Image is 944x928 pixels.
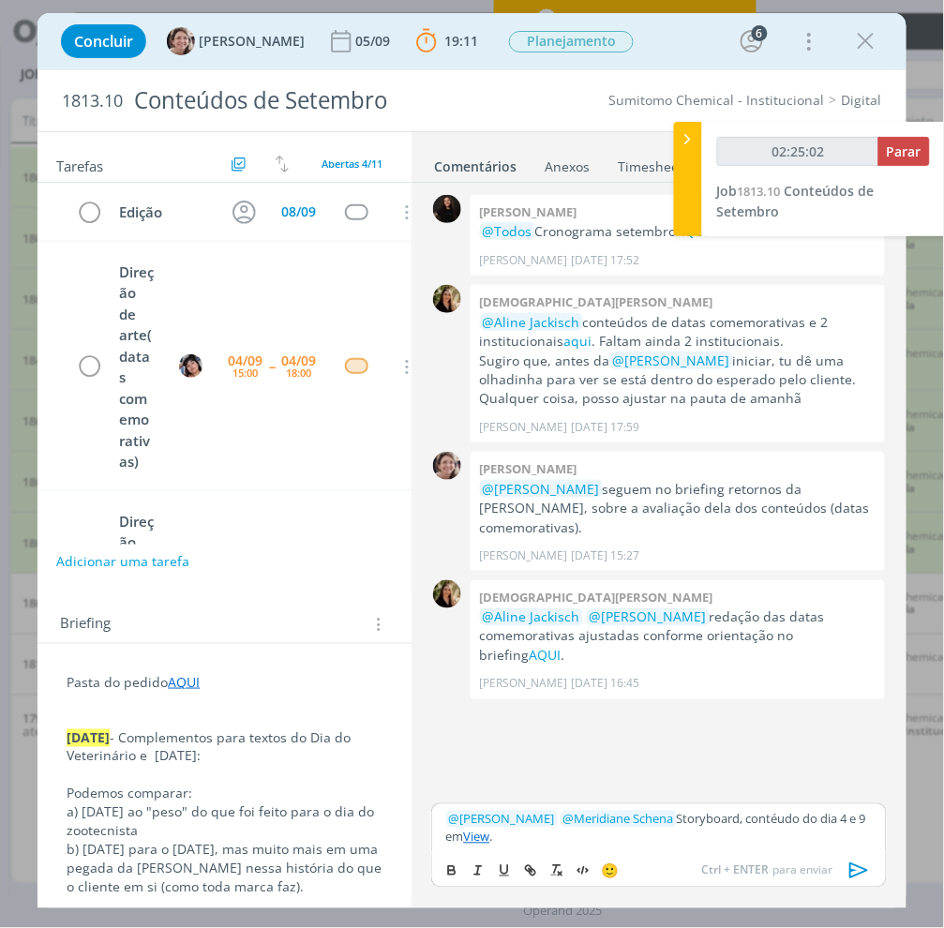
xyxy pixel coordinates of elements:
span: @[PERSON_NAME] [590,608,707,626]
div: Direção de arte(datas comemorativas) [111,261,161,473]
span: 19:11 [444,32,478,50]
img: C [433,580,461,608]
span: @Todos [483,222,532,240]
span: Conteúdos de Setembro [717,182,875,220]
span: Tarefas [56,153,103,175]
p: [PERSON_NAME] [480,676,568,693]
p: Podemos comparar: [67,785,382,803]
span: para enviar [702,862,833,879]
div: 6 [752,25,768,41]
p: [PERSON_NAME] [480,252,568,269]
span: @ [449,811,460,828]
span: [DATE] 17:52 [572,252,640,269]
b: [PERSON_NAME] [480,203,577,220]
p: Storyboard, contéudo do dia 4 e 9 em . [446,811,872,846]
a: aqui [564,332,592,350]
a: Job1813.10Conteúdos de Setembro [717,182,875,220]
p: [PERSON_NAME] [480,419,568,436]
p: Sugiro que, antes da iniciar, tu dê uma olhadinha para ver se está dentro do esperado pelo client... [480,352,876,409]
span: @[PERSON_NAME] [483,480,600,498]
b: [PERSON_NAME] [480,460,577,477]
span: [DATE] 17:59 [572,419,640,436]
div: 05/09 [355,35,394,48]
button: Planejamento [508,30,635,53]
a: AQUI [168,673,200,691]
p: Cronograma setembro [480,222,876,241]
span: Briefing [60,612,111,636]
div: Conteúdos de Setembro [127,78,532,124]
div: 15:00 [232,367,258,378]
div: Anexos [546,157,591,176]
a: AQUI [530,647,562,665]
button: 🙂 [597,860,623,882]
div: 04/09 [228,354,262,367]
strong: [DATE] [67,729,110,747]
span: [PERSON_NAME] [199,35,305,48]
span: @[PERSON_NAME] [613,352,730,369]
button: Parar [878,137,930,166]
a: Sumitomo Chemical - Institucional [609,91,825,109]
b: [DEMOGRAPHIC_DATA][PERSON_NAME] [480,589,713,606]
div: 08/09 [281,205,316,218]
span: 1813.10 [738,183,781,200]
p: b) [DATE] para o [DATE], mas muito mais em uma pegada da [PERSON_NAME] nessa história do que o cl... [67,841,382,897]
button: A[PERSON_NAME] [167,27,305,55]
button: 6 [737,26,767,56]
span: 🙂 [602,861,620,880]
span: [PERSON_NAME] [449,811,555,828]
span: [DATE] 15:27 [572,547,640,564]
img: S [433,195,461,223]
a: Timesheet [618,149,685,176]
img: C [433,285,461,313]
p: a) [DATE] ao "peso" do que foi feito para o dia do zootecnista [67,803,382,841]
span: Concluir [74,34,133,49]
p: conteúdos de datas comemorativas e 2 institucionais . Faltam ainda 2 institucionais. [480,313,876,352]
span: 1813.10 [62,91,123,112]
a: View [464,829,490,846]
span: Ctrl + ENTER [702,862,773,879]
button: 19:11 [412,26,483,56]
span: @ [563,811,575,828]
p: Pasta do pedido [67,673,382,692]
img: E [179,354,202,378]
p: redação das datas comemorativas ajustadas conforme orientação no briefing . [480,608,876,666]
span: [DATE] 16:45 [572,676,640,693]
button: Adicionar uma tarefa [55,545,190,578]
span: -- [269,360,275,373]
b: [DEMOGRAPHIC_DATA][PERSON_NAME] [480,293,713,310]
div: 04/09 [281,354,316,367]
span: @Aline Jackisch [483,313,580,331]
a: Digital [842,91,882,109]
span: @Aline Jackisch [483,608,580,626]
p: - Complementos para textos do Dia do Veterinário e [DATE]: [67,729,382,767]
span: Planejamento [509,31,634,52]
p: seguem no briefing retornos da [PERSON_NAME], sobre a avaliação dela dos conteúdos (datas comemor... [480,480,876,537]
button: Concluir [61,24,146,58]
button: E [176,352,204,381]
a: Comentários [434,149,518,176]
div: dialog [37,13,906,908]
img: A [433,452,461,480]
div: Direção de arte(conteúdos institucionais) [111,510,161,723]
p: [PERSON_NAME] [480,547,568,564]
span: Parar [887,142,922,160]
div: 18:00 [286,367,311,378]
img: arrow-down-up.svg [276,156,289,172]
span: Abertas 4/11 [322,157,383,171]
span: Meridiane Schena [563,811,674,828]
div: Edição [111,201,215,224]
img: A [167,27,195,55]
